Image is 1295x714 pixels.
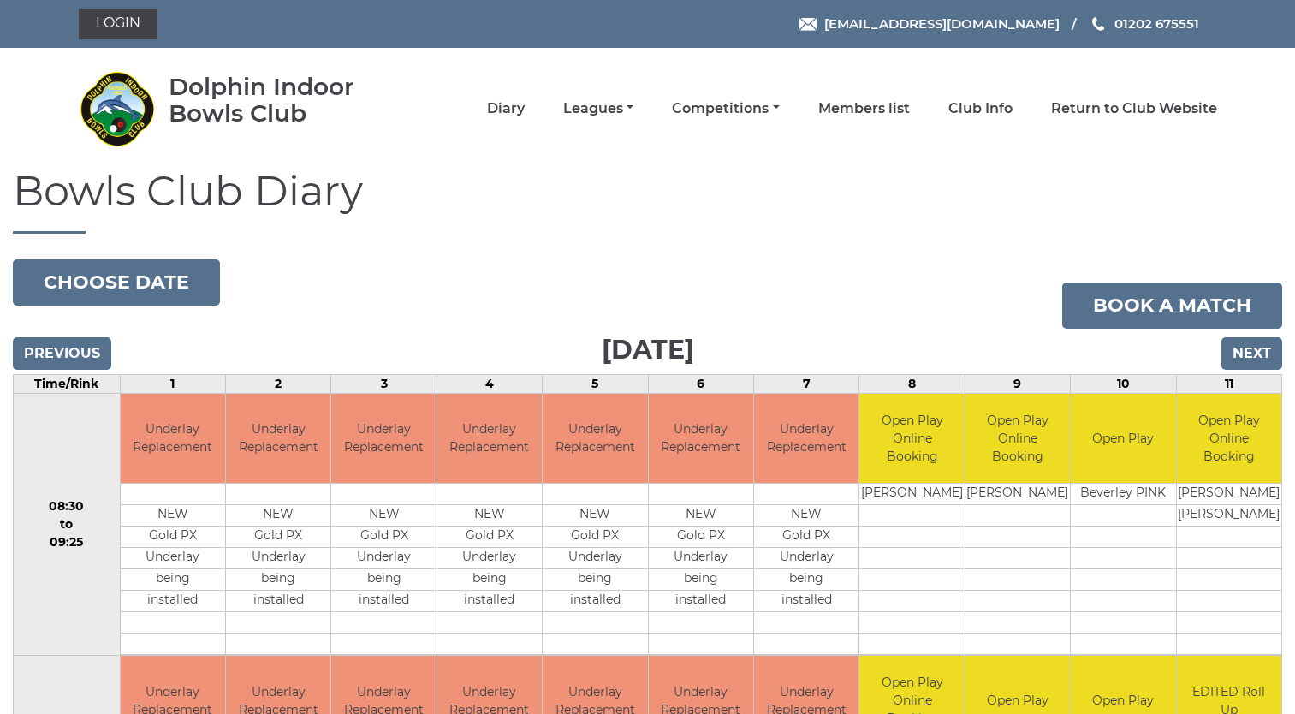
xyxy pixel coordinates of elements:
td: Underlay [331,548,436,569]
td: Underlay [543,548,647,569]
td: Gold PX [331,527,436,548]
td: being [649,569,753,591]
td: [PERSON_NAME] [1177,505,1282,527]
td: Underlay Replacement [437,394,542,484]
td: installed [754,591,858,612]
a: Diary [487,99,525,118]
td: 5 [543,374,648,393]
td: Open Play Online Booking [1177,394,1282,484]
td: installed [226,591,330,612]
td: NEW [121,505,225,527]
td: Underlay Replacement [649,394,753,484]
a: Members list [818,99,910,118]
h1: Bowls Club Diary [13,169,1282,234]
td: Open Play Online Booking [859,394,964,484]
td: installed [649,591,753,612]
input: Next [1221,337,1282,370]
td: 4 [437,374,542,393]
td: NEW [649,505,753,527]
a: Return to Club Website [1051,99,1217,118]
td: being [754,569,858,591]
td: Gold PX [754,527,858,548]
a: Leagues [563,99,633,118]
td: NEW [331,505,436,527]
td: Underlay Replacement [121,394,225,484]
td: being [226,569,330,591]
td: Gold PX [226,527,330,548]
td: 11 [1176,374,1282,393]
td: Underlay [121,548,225,569]
td: Beverley PINK [1071,484,1175,505]
td: being [543,569,647,591]
td: NEW [754,505,858,527]
td: 1 [120,374,225,393]
a: Login [79,9,157,39]
td: [PERSON_NAME] [859,484,964,505]
td: installed [437,591,542,612]
td: Gold PX [121,527,225,548]
td: Underlay [226,548,330,569]
td: 8 [859,374,965,393]
td: Underlay Replacement [331,394,436,484]
td: NEW [437,505,542,527]
td: 6 [648,374,753,393]
button: Choose date [13,259,220,306]
td: 2 [225,374,330,393]
td: installed [121,591,225,612]
td: being [121,569,225,591]
td: 7 [753,374,858,393]
a: Competitions [672,99,779,118]
td: [PERSON_NAME] [965,484,1070,505]
td: Underlay [754,548,858,569]
td: Open Play Online Booking [965,394,1070,484]
td: 08:30 to 09:25 [14,393,121,656]
span: [EMAIL_ADDRESS][DOMAIN_NAME] [824,15,1060,32]
span: 01202 675551 [1114,15,1199,32]
td: 10 [1071,374,1176,393]
td: 3 [331,374,437,393]
img: Phone us [1092,17,1104,31]
td: installed [543,591,647,612]
td: Underlay Replacement [543,394,647,484]
input: Previous [13,337,111,370]
img: Dolphin Indoor Bowls Club [79,70,156,147]
a: Club Info [948,99,1013,118]
td: 9 [965,374,1070,393]
td: Gold PX [543,527,647,548]
div: Dolphin Indoor Bowls Club [169,74,404,127]
td: NEW [226,505,330,527]
td: NEW [543,505,647,527]
td: Time/Rink [14,374,121,393]
td: Underlay [649,548,753,569]
a: Email [EMAIL_ADDRESS][DOMAIN_NAME] [799,14,1060,33]
td: installed [331,591,436,612]
img: Email [799,18,817,31]
td: Underlay Replacement [754,394,858,484]
a: Book a match [1062,283,1282,329]
td: being [331,569,436,591]
td: Gold PX [649,527,753,548]
td: being [437,569,542,591]
td: Open Play [1071,394,1175,484]
td: [PERSON_NAME] [1177,484,1282,505]
td: Underlay [437,548,542,569]
td: Gold PX [437,527,542,548]
td: Underlay Replacement [226,394,330,484]
a: Phone us 01202 675551 [1090,14,1199,33]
